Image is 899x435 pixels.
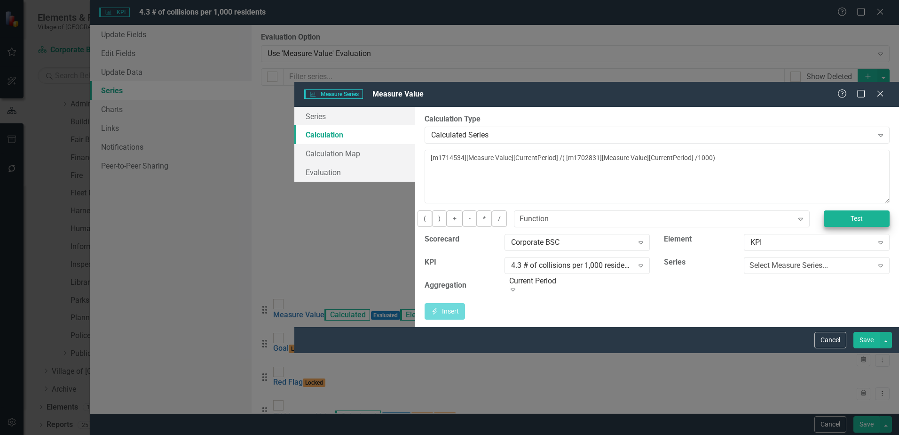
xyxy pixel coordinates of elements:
label: Element [664,234,692,245]
label: Aggregation [425,280,466,291]
button: ) [432,210,447,227]
button: - [463,210,477,227]
div: Select Measure Series... [749,260,828,271]
label: Series [664,257,686,268]
textarea: [m1714534][Measure Value][CurrentPeriod] /( [m1702831][Measure Value][CurrentPeriod] /1000) [425,150,890,203]
span: Measure Value [372,89,424,98]
div: Current Period [509,276,651,287]
a: Calculation [294,125,415,144]
span: Measure Series [304,89,363,99]
div: Calculated Series [431,130,873,141]
button: Insert [425,303,465,320]
label: Calculation Type [425,114,890,125]
a: Calculation Map [294,144,415,163]
button: / [492,210,507,227]
a: Series [294,107,415,126]
button: + [447,210,463,227]
div: 4.3 # of collisions per 1,000 residents [511,260,633,271]
a: Evaluation [294,163,415,182]
button: Save [853,332,880,348]
label: Scorecard [425,234,459,245]
div: KPI [750,237,873,248]
div: Corporate BSC [511,237,633,248]
label: KPI [425,257,436,268]
div: Function [520,214,549,225]
button: ( [418,210,432,227]
button: Cancel [814,332,846,348]
button: Test [824,210,890,227]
